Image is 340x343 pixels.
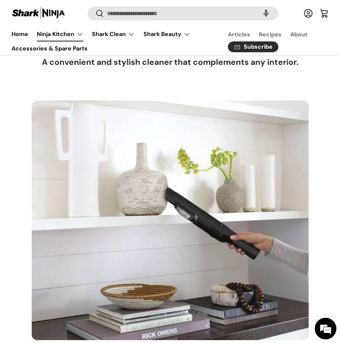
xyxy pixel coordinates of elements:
a: About [290,27,308,41]
a: Accessories & Spare Parts [12,41,88,55]
a: Recipes [259,27,282,41]
span: Subscribe [244,44,273,50]
summary: Shark Clean [88,27,139,41]
img: Shark Ninja Philippines [12,6,66,21]
a: Home [12,27,28,41]
summary: Ninja Kitchen [32,27,88,41]
a: Subscribe [228,41,278,53]
summary: Shark Beauty [139,27,195,41]
a: Articles [228,27,250,41]
h3: A convenient and stylish cleaner that complements any interior.​ [42,57,299,68]
nav: Secondary [211,27,328,55]
speech-search-button: Search by voice [255,6,278,22]
nav: Primary [12,27,211,55]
